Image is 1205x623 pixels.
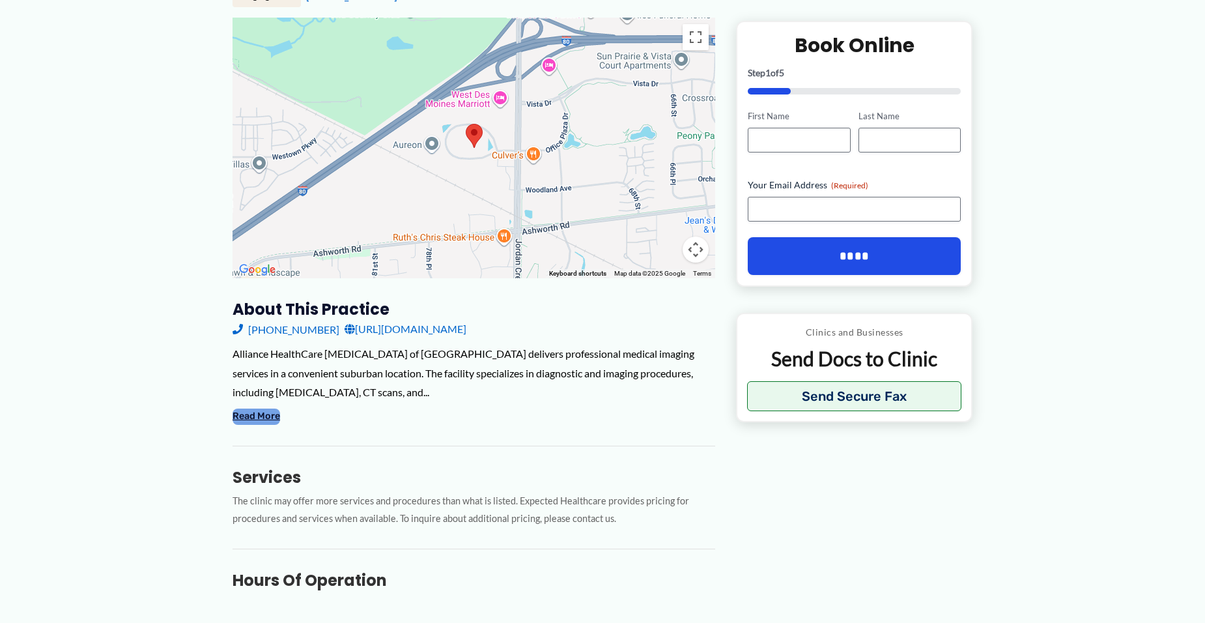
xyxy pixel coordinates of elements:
[236,261,279,278] a: Open this area in Google Maps (opens a new window)
[549,269,606,278] button: Keyboard shortcuts
[236,261,279,278] img: Google
[858,110,961,123] label: Last Name
[748,68,961,78] p: Step of
[233,299,715,319] h3: About this practice
[345,319,466,339] a: [URL][DOMAIN_NAME]
[233,467,715,487] h3: Services
[748,110,850,123] label: First Name
[765,67,771,78] span: 1
[747,324,961,341] p: Clinics and Businesses
[233,493,715,528] p: The clinic may offer more services and procedures than what is listed. Expected Healthcare provid...
[779,67,784,78] span: 5
[747,346,961,371] p: Send Docs to Clinic
[748,33,961,58] h2: Book Online
[683,24,709,50] button: Toggle fullscreen view
[747,381,961,411] button: Send Secure Fax
[233,319,339,339] a: [PHONE_NUMBER]
[831,181,868,190] span: (Required)
[233,570,715,590] h3: Hours of Operation
[693,270,711,277] a: Terms
[233,409,280,424] button: Read More
[748,179,961,192] label: Your Email Address
[683,237,709,263] button: Map camera controls
[614,270,685,277] span: Map data ©2025 Google
[233,344,715,402] div: Alliance HealthCare [MEDICAL_DATA] of [GEOGRAPHIC_DATA] delivers professional medical imaging ser...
